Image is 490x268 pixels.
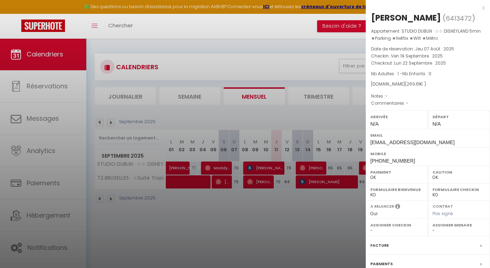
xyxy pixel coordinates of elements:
[371,53,485,60] p: Checkin :
[371,100,485,107] p: Commentaires :
[370,121,379,127] span: N/A
[432,169,485,176] label: Caution
[370,221,423,229] label: Assigner Checkin
[370,242,389,249] label: Facture
[371,81,485,88] div: [DOMAIN_NAME]
[402,71,431,77] span: Nb Enfants : 0
[370,113,423,120] label: Arrivée
[370,169,423,176] label: Paiement
[370,203,394,209] label: A relancer
[370,158,415,164] span: [PHONE_NUMBER]
[406,100,409,106] span: -
[405,81,426,87] span: ( € )
[460,236,485,263] iframe: Chat
[415,46,454,52] span: Jeu 07 Août . 2025
[371,60,485,67] p: Checkout :
[366,4,485,12] div: x
[371,28,481,41] span: STUDIO DUBLIN · ☆☆ DISNEYLAND 5min ★Parking ★Netflix ★Wifi ★Métro
[6,3,27,24] button: Ouvrir le widget de chat LiveChat
[370,132,485,139] label: Email
[395,203,400,211] i: Sélectionner OUI si vous souhaiter envoyer les séquences de messages post-checkout
[432,113,485,120] label: Départ
[432,210,453,217] span: Pas signé
[370,186,423,193] label: Formulaire Bienvenue
[432,221,485,229] label: Assigner Menage
[371,93,485,100] p: Notes :
[370,150,485,157] label: Mobile
[446,14,472,23] span: 6413472
[407,81,420,87] span: 269.61
[371,12,441,23] div: [PERSON_NAME]
[432,121,441,127] span: N/A
[371,45,485,53] p: Date de réservation :
[371,28,485,42] p: Appartement :
[391,53,443,59] span: Ven 19 Septembre . 2025
[432,186,485,193] label: Formulaire Checkin
[443,13,475,23] span: ( )
[371,71,431,77] span: Nb Adultes : 1 -
[432,203,453,208] label: Contrat
[370,260,393,268] label: Paiements
[394,60,446,66] span: Lun 22 Septembre . 2025
[385,93,388,99] span: -
[370,140,454,145] span: [EMAIL_ADDRESS][DOMAIN_NAME]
